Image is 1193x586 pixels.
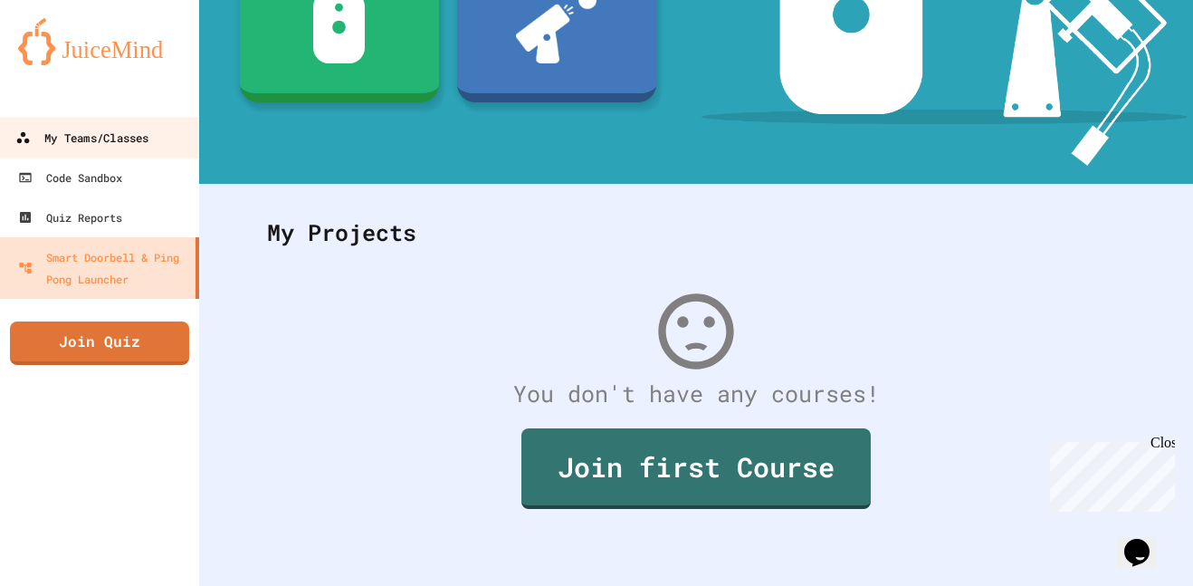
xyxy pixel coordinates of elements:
[249,197,1143,268] div: My Projects
[15,127,148,149] div: My Teams/Classes
[18,167,122,188] div: Code Sandbox
[7,7,125,115] div: Chat with us now!Close
[18,246,188,290] div: Smart Doorbell & Ping Pong Launcher
[18,18,181,65] img: logo-orange.svg
[18,207,122,228] div: Quiz Reports
[1117,514,1175,568] iframe: chat widget
[521,428,871,509] a: Join first Course
[1043,435,1175,512] iframe: chat widget
[249,377,1143,411] div: You don't have any courses!
[10,322,189,365] a: Join Quiz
